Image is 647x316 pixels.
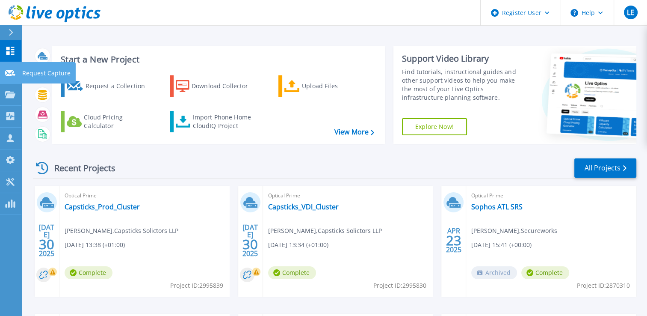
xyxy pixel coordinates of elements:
span: 30 [39,241,54,248]
span: [PERSON_NAME] , Secureworks [471,226,557,236]
span: 30 [242,241,258,248]
a: Explore Now! [402,118,467,135]
div: Find tutorials, instructional guides and other support videos to help you make the most of your L... [402,68,524,102]
span: Optical Prime [471,191,631,200]
a: Capsticks_VDI_Cluster [268,203,339,211]
a: Upload Files [278,75,374,97]
span: [DATE] 13:34 (+01:00) [268,240,328,250]
span: Project ID: 2995830 [373,281,426,290]
a: Cloud Pricing Calculator [61,111,156,132]
span: 23 [446,237,461,244]
span: [PERSON_NAME] , Capsticks Solictors LLP [65,226,178,236]
span: Complete [65,266,112,279]
span: Project ID: 2870310 [577,281,630,290]
span: [DATE] 15:41 (+00:00) [471,240,532,250]
div: Import Phone Home CloudIQ Project [192,113,259,130]
div: APR 2025 [446,225,462,256]
span: LE [627,9,634,16]
span: Complete [521,266,569,279]
div: Download Collector [192,78,260,95]
h3: Start a New Project [61,55,374,64]
p: Request Capture [22,62,71,84]
span: [DATE] 13:38 (+01:00) [65,240,125,250]
span: Optical Prime [65,191,225,200]
a: All Projects [574,158,636,178]
span: Optical Prime [268,191,428,200]
div: [DATE] 2025 [242,225,258,256]
div: Recent Projects [33,158,127,179]
div: Request a Collection [85,78,154,95]
a: Sophos ATL SRS [471,203,523,211]
div: Cloud Pricing Calculator [84,113,152,130]
div: Upload Files [302,78,370,95]
span: Complete [268,266,316,279]
a: Capsticks_Prod_Cluster [65,203,140,211]
span: Archived [471,266,517,279]
a: Download Collector [170,75,265,97]
span: Project ID: 2995839 [170,281,223,290]
span: [PERSON_NAME] , Capsticks Solictors LLP [268,226,382,236]
div: Support Video Library [402,53,524,64]
a: Request a Collection [61,75,156,97]
a: View More [334,128,374,136]
div: [DATE] 2025 [38,225,55,256]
